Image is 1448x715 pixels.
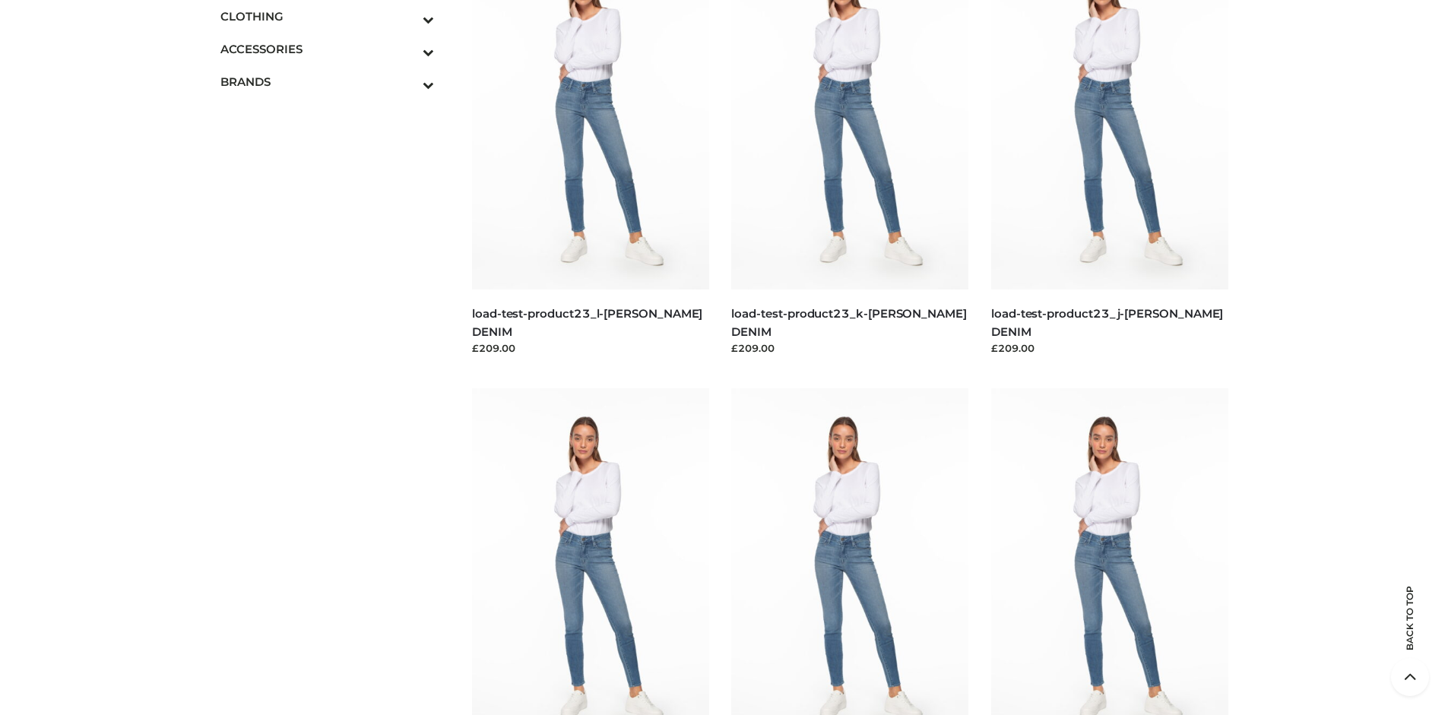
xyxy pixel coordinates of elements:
button: Toggle Submenu [381,65,434,98]
a: load-test-product23_l-[PERSON_NAME] DENIM [472,306,702,338]
a: load-test-product23_j-[PERSON_NAME] DENIM [991,306,1223,338]
span: ACCESSORIES [220,40,435,58]
button: Toggle Submenu [381,33,434,65]
span: Back to top [1391,612,1429,650]
a: BRANDSToggle Submenu [220,65,435,98]
a: ACCESSORIESToggle Submenu [220,33,435,65]
a: load-test-product23_k-[PERSON_NAME] DENIM [731,306,966,338]
span: CLOTHING [220,8,435,25]
div: £209.00 [991,340,1228,356]
div: £209.00 [731,340,968,356]
div: £209.00 [472,340,709,356]
span: BRANDS [220,73,435,90]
